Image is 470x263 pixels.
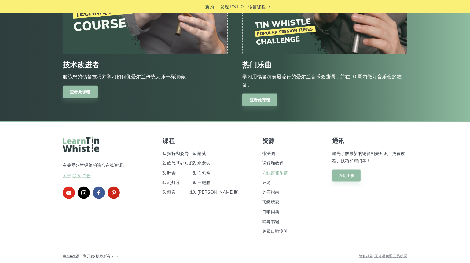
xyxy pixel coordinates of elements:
font: 热门乐曲 [242,60,272,69]
a: 水龙头 [197,160,210,166]
font: · [373,254,374,258]
a: 隐私政策 [359,254,373,258]
font: 由 [63,254,66,258]
font: 学习用锡笛演奏最流行的爱尔兰音乐会曲调，并在 10 周内做好音乐会的准备。 [242,74,402,88]
font: 新的： [205,4,218,9]
font: 技术改进者 [63,60,99,69]
img: LearnTinWhistle.com [63,137,99,152]
font: 课程 [163,137,175,145]
a: 辅导书籍 [262,219,279,224]
a: 口哨词典 [262,209,279,215]
font: PST10 - 锡笛课程 [230,4,266,9]
a: YouTube [63,187,75,199]
a: 课程和教程 [262,160,284,166]
a: 评论 [262,180,271,185]
a: 关于 [63,173,71,178]
font: 广告 [82,173,91,178]
a: Instagram [78,187,90,199]
font: 在此注册 [339,173,354,178]
a: 在此注册 [332,170,361,182]
a: 亚马逊联盟会员披露 [374,254,407,258]
a: Meks [66,254,76,258]
font: 联系 [72,173,81,178]
font: 磨练您的锡笛技巧并学习如何像爱尔兰传统大师一样演奏。 [63,74,190,80]
a: 查看此课程 [242,94,277,106]
a: 免费口哨测验 [262,228,288,234]
font: 查看此课程 [250,97,270,102]
a: 颤音 [167,190,176,195]
a: 联系·广告 [72,173,91,178]
a: 削减 [197,151,206,156]
font: 通讯 [332,137,344,145]
a: Facebook [93,187,105,199]
a: 吐舌 [167,170,176,176]
font: 发现 [220,4,229,9]
a: Pinterest [108,187,120,199]
font: 率先了解最新的锡笛相关知识、免费教程、技巧和窍门等！ [332,151,405,163]
a: 吹气基础知识 [167,160,193,166]
a: 六线谱和乐谱 [262,170,288,176]
a: [PERSON_NAME]斯 [197,190,238,195]
a: 顶级玩家 [262,199,279,205]
a: 握持和姿势 [167,151,189,156]
font: · [71,173,72,178]
font: · [81,173,82,178]
a: 查看此课程 [63,86,98,98]
font: 资源 [262,137,274,145]
a: 幻灯片 [167,180,180,185]
a: PST10 - 锡笛课程 [230,3,266,10]
font: 设计和开发· 版权所有 2025 [76,254,120,258]
a: 三胞胎 [197,180,210,185]
font: 有关爱尔兰锡笛的综合在线资源。 [63,163,127,168]
a: 面包卷 [197,170,210,176]
font: 查看此课程 [70,89,90,94]
a: 指法图 [262,151,275,156]
a: 购买指南 [262,190,279,195]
